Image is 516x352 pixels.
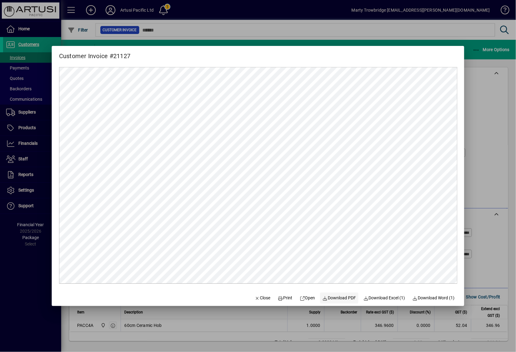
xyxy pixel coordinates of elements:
[361,293,408,304] button: Download Excel (1)
[413,295,455,301] span: Download Word (1)
[52,46,138,61] h2: Customer Invoice #21127
[297,293,318,304] a: Open
[255,295,271,301] span: Close
[410,293,457,304] button: Download Word (1)
[320,293,359,304] a: Download PDF
[275,293,295,304] button: Print
[363,295,405,301] span: Download Excel (1)
[252,293,273,304] button: Close
[323,295,356,301] span: Download PDF
[278,295,293,301] span: Print
[300,295,315,301] span: Open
